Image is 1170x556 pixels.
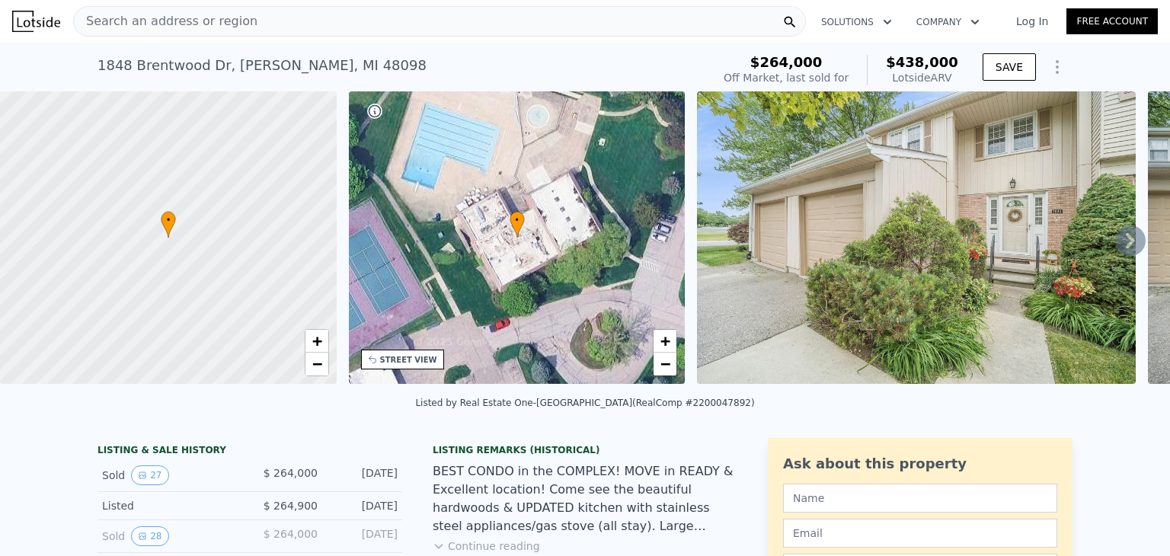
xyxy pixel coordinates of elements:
div: [DATE] [330,498,398,513]
a: Zoom out [654,353,676,375]
div: BEST CONDO in the COMPLEX! MOVE in READY & Excellent location! Come see the beautiful hardwoods &... [433,462,737,535]
div: Listing Remarks (Historical) [433,444,737,456]
span: $264,000 [750,54,823,70]
button: Continue reading [433,538,540,554]
div: Ask about this property [783,453,1057,475]
span: Search an address or region [74,12,257,30]
div: • [161,211,176,238]
span: $ 264,000 [264,467,318,479]
a: Zoom in [305,330,328,353]
button: Solutions [809,8,904,36]
div: LISTING & SALE HISTORY [97,444,402,459]
span: $ 264,900 [264,500,318,512]
img: Sale: 63582028 Parcel: 58901174 [697,91,1136,384]
span: $438,000 [886,54,958,70]
img: Lotside [12,11,60,32]
div: Off Market, last sold for [724,70,849,85]
span: $ 264,000 [264,528,318,540]
div: [DATE] [330,465,398,485]
span: + [660,331,670,350]
a: Free Account [1066,8,1158,34]
a: Log In [998,14,1066,29]
input: Email [783,519,1057,548]
span: • [161,213,176,227]
div: Sold [102,465,238,485]
div: Listed by Real Estate One-[GEOGRAPHIC_DATA] (RealComp #2200047892) [415,398,754,408]
div: [DATE] [330,526,398,546]
div: Sold [102,526,238,546]
span: − [312,354,321,373]
button: Company [904,8,992,36]
div: Lotside ARV [886,70,958,85]
button: View historical data [131,465,168,485]
span: − [660,354,670,373]
div: • [510,211,525,238]
div: STREET VIEW [380,354,437,366]
button: View historical data [131,526,168,546]
a: Zoom out [305,353,328,375]
div: Listed [102,498,238,513]
a: Zoom in [654,330,676,353]
span: • [510,213,525,227]
span: + [312,331,321,350]
button: SAVE [983,53,1036,81]
button: Show Options [1042,52,1072,82]
input: Name [783,484,1057,513]
div: 1848 Brentwood Dr , [PERSON_NAME] , MI 48098 [97,55,427,76]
